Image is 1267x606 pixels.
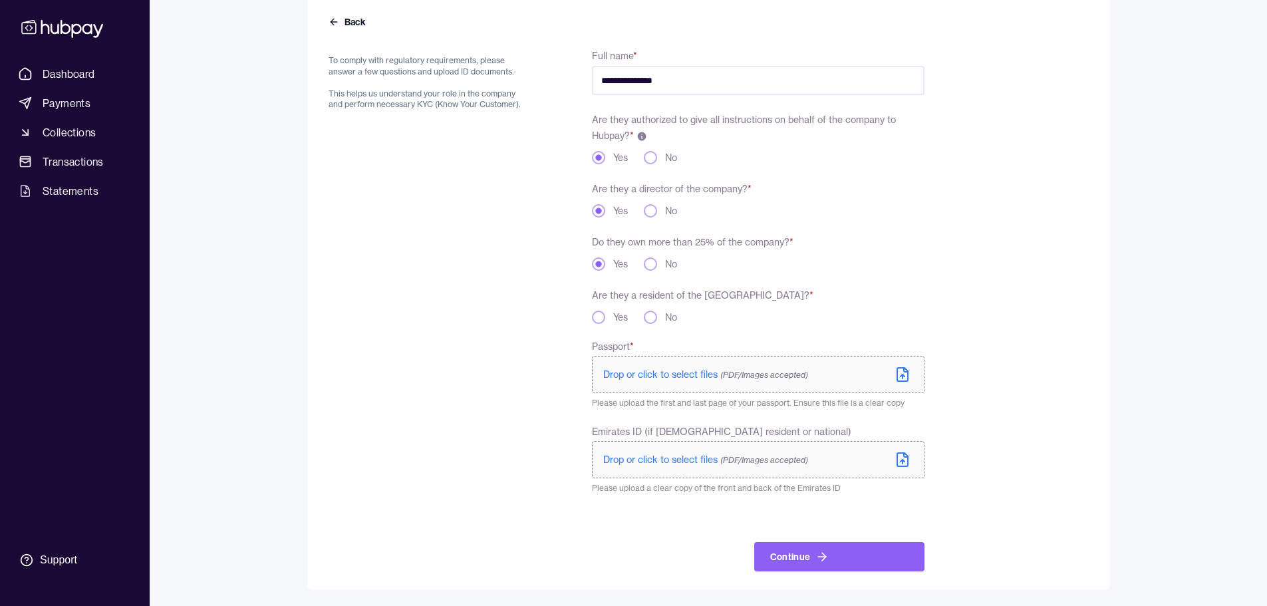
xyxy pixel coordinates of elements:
label: Yes [613,257,628,271]
label: Full name [592,50,637,62]
p: To comply with regulatory requirements, please answer a few questions and upload ID documents. Th... [329,55,529,110]
label: No [665,311,677,324]
span: Transactions [43,154,104,170]
span: Please upload a clear copy of the front and back of the Emirates ID [592,483,841,493]
label: Are they a resident of the [GEOGRAPHIC_DATA]? [592,289,813,301]
label: Do they own more than 25% of the company? [592,236,793,248]
label: Are they a director of the company? [592,183,752,195]
label: No [665,151,677,164]
span: Payments [43,95,90,111]
div: Support [40,553,77,567]
span: Are they authorized to give all instructions on behalf of the company to Hubpay? [592,114,896,142]
span: Passport [592,340,634,353]
a: Support [13,546,136,574]
label: Yes [613,204,628,218]
span: (PDF/Images accepted) [720,455,808,465]
span: Dashboard [43,66,95,82]
span: Drop or click to select files [603,454,808,466]
a: Transactions [13,150,136,174]
span: (PDF/Images accepted) [720,370,808,380]
a: Statements [13,179,136,203]
a: Payments [13,91,136,115]
button: Continue [754,542,924,571]
a: Collections [13,120,136,144]
a: Dashboard [13,62,136,86]
span: Drop or click to select files [603,369,808,380]
span: Statements [43,183,98,199]
span: Please upload the first and last page of your passport. Ensure this file is a clear copy [592,398,905,408]
span: Emirates ID (if [DEMOGRAPHIC_DATA] resident or national) [592,425,851,438]
button: Back [329,15,368,29]
label: Yes [613,311,628,324]
label: No [665,257,677,271]
label: No [665,204,677,218]
label: Yes [613,151,628,164]
span: Collections [43,124,96,140]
